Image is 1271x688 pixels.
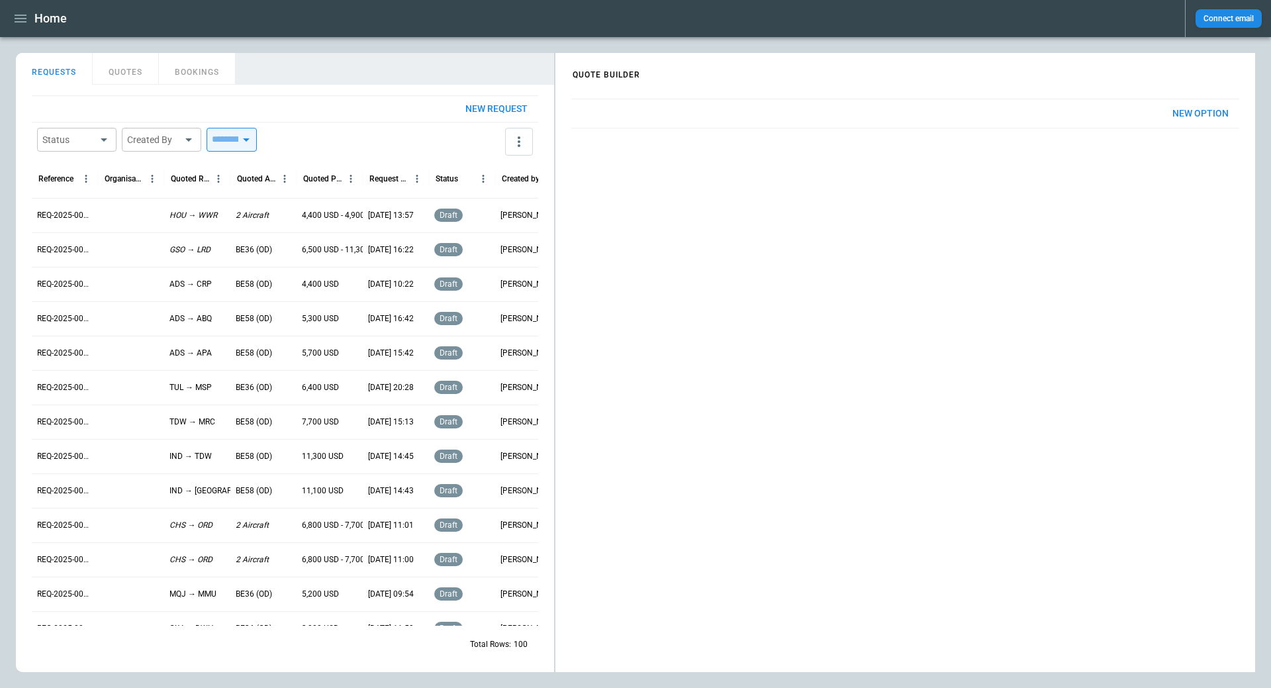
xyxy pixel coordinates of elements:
p: CHS → ORD [169,520,212,531]
p: ADS → CRP [169,279,212,290]
button: Quoted Price column menu [342,170,359,187]
p: 7,700 USD [302,417,339,428]
div: Status [42,133,95,146]
p: [DATE] 16:42 [368,313,414,324]
span: draft [437,348,460,358]
p: [PERSON_NAME] [500,210,556,221]
p: Total Rows: [470,639,511,650]
span: draft [437,417,460,426]
p: 6,800 USD - 7,700 USD [302,520,382,531]
button: Connect email [1196,9,1262,28]
p: MQJ → MMU [169,589,216,600]
p: ADS → ABQ [169,313,212,324]
span: draft [437,555,460,564]
button: Status column menu [475,170,492,187]
p: [DATE] 09:54 [368,589,414,600]
p: [DATE] 20:28 [368,382,414,393]
p: 5,200 USD [302,589,339,600]
p: REQ-2025-000247 [37,382,93,393]
p: [PERSON_NAME] [500,589,556,600]
p: 11,300 USD [302,451,344,462]
div: Quoted Aircraft [237,174,276,183]
p: BE36 (OD) [236,244,272,256]
p: [DATE] 15:13 [368,417,414,428]
div: Quoted Price [303,174,342,183]
p: REQ-2025-000249 [37,313,93,324]
p: [DATE] 15:42 [368,348,414,359]
p: [DATE] 16:22 [368,244,414,256]
span: draft [437,279,460,289]
p: 5,300 USD [302,313,339,324]
p: BE36 (OD) [236,589,272,600]
div: Request Created At (UTC-05:00) [369,174,408,183]
p: [DATE] 11:01 [368,520,414,531]
p: REQ-2025-000246 [37,417,93,428]
p: TUL → MSP [169,382,212,393]
p: 11,100 USD [302,485,344,497]
p: 5,700 USD [302,348,339,359]
span: draft [437,486,460,495]
p: REQ-2025-000245 [37,451,93,462]
p: REQ-2025-000243 [37,520,93,531]
p: REQ-2025-000251 [37,244,93,256]
button: REQUESTS [16,53,93,85]
p: [DATE] 10:22 [368,279,414,290]
p: REQ-2025-000241 [37,589,93,600]
button: New request [455,96,538,122]
p: 6,500 USD - 11,300 USD [302,244,387,256]
button: New Option [1162,99,1239,128]
button: BOOKINGS [159,53,236,85]
p: [PERSON_NAME] [500,244,556,256]
p: [PERSON_NAME] [500,451,556,462]
p: 6,400 USD [302,382,339,393]
p: [PERSON_NAME] [500,382,556,393]
p: [DATE] 14:43 [368,485,414,497]
p: 2 Aircraft [236,554,269,565]
span: draft [437,452,460,461]
p: BE36 (OD) [236,382,272,393]
p: TDW → MRC [169,417,215,428]
p: BE58 (OD) [236,348,272,359]
div: Status [436,174,458,183]
button: Organisation column menu [144,170,161,187]
p: 2 Aircraft [236,520,269,531]
div: Organisation [105,174,144,183]
button: QUOTES [93,53,159,85]
button: Reference column menu [77,170,95,187]
h4: QUOTE BUILDER [557,56,656,86]
p: BE58 (OD) [236,279,272,290]
span: draft [437,383,460,392]
h1: Home [34,11,67,26]
p: [PERSON_NAME] [500,485,556,497]
div: Created by [502,174,540,183]
button: Request Created At (UTC-05:00) column menu [408,170,426,187]
p: 4,400 USD [302,279,339,290]
p: BE58 (OD) [236,417,272,428]
span: draft [437,314,460,323]
p: BE58 (OD) [236,451,272,462]
div: Created By [127,133,180,146]
div: Quoted Route [171,174,210,183]
button: Quoted Aircraft column menu [276,170,293,187]
p: BE58 (OD) [236,485,272,497]
p: [DATE] 11:00 [368,554,414,565]
p: IND → TDW [169,451,212,462]
p: REQ-2025-000244 [37,485,93,497]
p: BE58 (OD) [236,313,272,324]
div: Reference [38,174,73,183]
p: [PERSON_NAME] [500,313,556,324]
p: [PERSON_NAME] [500,348,556,359]
span: draft [437,211,460,220]
div: scrollable content [555,88,1255,139]
button: more [505,128,533,156]
span: draft [437,589,460,599]
span: draft [437,520,460,530]
p: [PERSON_NAME] [500,520,556,531]
p: REQ-2025-000250 [37,279,93,290]
p: 6,800 USD - 7,700 USD [302,554,382,565]
button: Quoted Route column menu [210,170,227,187]
p: REQ-2025-000252 [37,210,93,221]
p: 100 [514,639,528,650]
p: 4,400 USD - 4,900 USD [302,210,382,221]
p: REQ-2025-000248 [37,348,93,359]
